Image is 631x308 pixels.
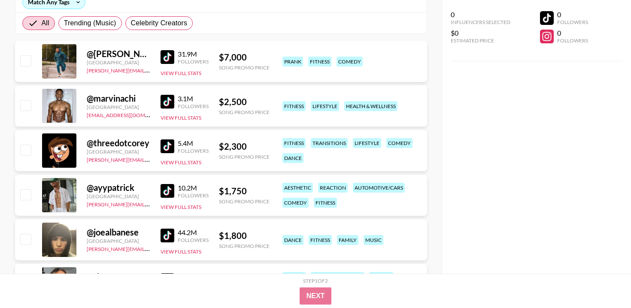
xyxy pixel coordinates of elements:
span: Trending (Music) [64,18,116,28]
div: 3.1M [178,94,209,103]
div: fitness [308,57,331,66]
div: aesthetic [282,183,313,193]
div: $ 2,300 [219,141,270,152]
div: fitness [282,138,306,148]
div: automotive/cars [353,183,405,193]
a: [PERSON_NAME][EMAIL_ADDRESS][DOMAIN_NAME] [87,199,214,208]
img: TikTok [161,50,174,64]
div: transitions [311,138,348,148]
div: comedy [282,198,309,208]
div: [GEOGRAPHIC_DATA] [87,59,150,66]
div: Song Promo Price [219,154,270,160]
div: health & wellness [311,272,364,282]
div: Followers [178,103,209,109]
div: fitness [314,198,337,208]
button: View Full Stats [161,70,201,76]
a: [PERSON_NAME][EMAIL_ADDRESS][DOMAIN_NAME] [87,66,214,74]
div: Song Promo Price [219,109,270,115]
div: 10.2M [178,184,209,192]
div: @ marvinachi [87,93,150,104]
div: Followers [178,192,209,199]
a: [EMAIL_ADDRESS][DOMAIN_NAME] [87,110,173,118]
a: [PERSON_NAME][EMAIL_ADDRESS][PERSON_NAME][PERSON_NAME][DOMAIN_NAME] [87,155,295,163]
div: music [364,235,383,245]
button: View Full Stats [161,204,201,210]
div: 0 [557,10,588,19]
div: dance [282,153,303,163]
div: [GEOGRAPHIC_DATA] [87,238,150,244]
div: Followers [557,37,588,44]
iframe: Drift Widget Chat Controller [588,265,621,298]
img: TikTok [161,273,174,287]
div: 5.4M [178,139,209,148]
div: Step 1 of 2 [303,278,328,284]
div: $0 [451,29,510,37]
img: TikTok [161,95,174,109]
div: Followers [178,237,209,243]
div: Estimated Price [451,37,510,44]
div: @ threedotcorey [87,138,150,148]
img: TikTok [161,139,174,153]
div: Song Promo Price [219,198,270,205]
div: 31.9M [178,50,209,58]
div: family [337,235,358,245]
span: All [42,18,49,28]
div: [GEOGRAPHIC_DATA] [87,148,150,155]
div: 4.7M [178,273,209,281]
div: comedy [386,138,413,148]
span: Celebrity Creators [131,18,188,28]
div: Song Promo Price [219,243,270,249]
div: Followers [557,19,588,25]
button: View Full Stats [161,159,201,166]
div: @ joealbanese [87,227,150,238]
button: View Full Stats [161,248,201,255]
div: $ 2,500 [219,97,270,107]
div: fitness [282,101,306,111]
div: lifestyle [353,138,381,148]
div: 44.2M [178,228,209,237]
div: comedy [337,57,363,66]
div: @ rhegan777 [87,272,150,282]
div: dance [282,235,303,245]
div: prank [282,57,303,66]
div: Followers [178,148,209,154]
div: [GEOGRAPHIC_DATA] [87,193,150,199]
img: TikTok [161,229,174,242]
div: @ ayypatrick [87,182,150,193]
div: lipsync [369,272,393,282]
div: [GEOGRAPHIC_DATA] [87,104,150,110]
div: reaction [318,183,348,193]
div: @ [PERSON_NAME].[PERSON_NAME] [87,48,150,59]
div: fitness [309,235,332,245]
button: View Full Stats [161,115,201,121]
div: $ 7,000 [219,52,270,63]
div: Influencers Selected [451,19,510,25]
div: $ 1,800 [219,230,270,241]
div: 0 [451,10,510,19]
div: $ 1,750 [219,186,270,196]
div: 0 [557,29,588,37]
div: fitness [282,272,306,282]
div: Song Promo Price [219,64,270,71]
button: Next [300,287,332,305]
div: Followers [178,58,209,65]
a: [PERSON_NAME][EMAIL_ADDRESS][DOMAIN_NAME] [87,244,214,252]
div: lifestyle [311,101,339,111]
img: TikTok [161,184,174,198]
div: health & wellness [344,101,397,111]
